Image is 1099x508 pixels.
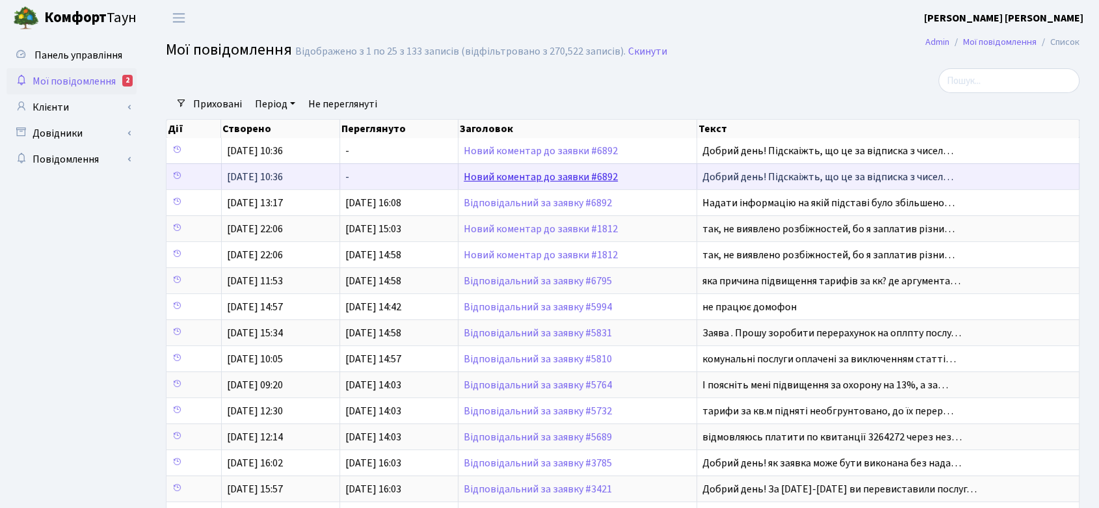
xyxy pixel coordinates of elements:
th: Заголовок [458,120,697,138]
span: відмовляюсь платити по квитанції 3264272 через нез… [702,430,962,444]
span: [DATE] 10:36 [227,144,283,158]
span: не працює домофон [702,300,797,314]
span: [DATE] 09:20 [227,378,283,392]
span: Мої повідомлення [166,38,292,61]
nav: breadcrumb [906,29,1099,56]
div: 2 [122,75,133,87]
span: [DATE] 14:57 [227,300,283,314]
a: Новий коментар до заявки #1812 [464,248,618,262]
span: [DATE] 12:14 [227,430,283,444]
span: [DATE] 14:58 [345,326,401,340]
span: Панель управління [34,48,122,62]
a: Клієнти [7,94,137,120]
span: [DATE] 16:08 [345,196,401,210]
a: Відповідальний за заявку #5689 [464,430,612,444]
span: [DATE] 14:57 [345,352,401,366]
b: Комфорт [44,7,107,28]
a: Повідомлення [7,146,137,172]
span: [DATE] 15:03 [345,222,401,236]
span: Добрий день! як заявка може бути виконана без нада… [702,456,961,470]
a: Відповідальний за заявку #5831 [464,326,612,340]
img: logo.png [13,5,39,31]
a: Новий коментар до заявки #6892 [464,170,618,184]
span: - [345,170,349,184]
a: Новий коментар до заявки #1812 [464,222,618,236]
a: Новий коментар до заявки #6892 [464,144,618,158]
a: Відповідальний за заявку #6795 [464,274,612,288]
span: Таун [44,7,137,29]
a: Відповідальний за заявку #3785 [464,456,612,470]
a: Не переглянуті [303,93,382,115]
th: Дії [166,120,221,138]
span: [DATE] 13:17 [227,196,283,210]
a: Admin [925,35,949,49]
span: Заява . Прошу зоробити перерахунок на оплпту послу… [702,326,961,340]
span: [DATE] 14:42 [345,300,401,314]
a: Відповідальний за заявку #3421 [464,482,612,496]
span: так, не виявлено розбіжностей, бо я заплатив різни… [702,248,955,262]
span: [DATE] 12:30 [227,404,283,418]
span: тарифи за кв.м підняті необгрунтовано, до їх перер… [702,404,953,418]
a: Мої повідомлення [963,35,1037,49]
a: [PERSON_NAME] [PERSON_NAME] [924,10,1083,26]
b: [PERSON_NAME] [PERSON_NAME] [924,11,1083,25]
a: Період [250,93,300,115]
span: [DATE] 16:03 [345,456,401,470]
li: Список [1037,35,1079,49]
span: Добрий день! Підскаіжть, що це за відписка з чисел… [702,144,953,158]
a: Довідники [7,120,137,146]
span: [DATE] 22:06 [227,248,283,262]
th: Переглянуто [340,120,458,138]
span: Добрий день! За [DATE]-[DATE] ви перевиставили послуг… [702,482,977,496]
span: [DATE] 14:03 [345,430,401,444]
span: [DATE] 10:36 [227,170,283,184]
a: Відповідальний за заявку #5810 [464,352,612,366]
a: Мої повідомлення2 [7,68,137,94]
span: І поясніть мені підвищення за охорону на 13%, а за… [702,378,948,392]
span: [DATE] 11:53 [227,274,283,288]
span: [DATE] 22:06 [227,222,283,236]
a: Панель управління [7,42,137,68]
span: - [345,144,349,158]
a: Відповідальний за заявку #5732 [464,404,612,418]
span: [DATE] 15:34 [227,326,283,340]
a: Відповідальний за заявку #5994 [464,300,612,314]
input: Пошук... [938,68,1079,93]
span: так, не виявлено розбіжностей, бо я заплатив різни… [702,222,955,236]
button: Переключити навігацію [163,7,195,29]
a: Приховані [188,93,247,115]
span: [DATE] 14:58 [345,248,401,262]
span: [DATE] 15:57 [227,482,283,496]
a: Відповідальний за заявку #5764 [464,378,612,392]
span: [DATE] 14:03 [345,378,401,392]
span: яка причина підвищення тарифів за кк? де аргумента… [702,274,960,288]
th: Текст [697,120,1079,138]
span: комунальні послуги оплачені за виключенням статті… [702,352,956,366]
span: [DATE] 16:03 [345,482,401,496]
span: Надати інформацію на якій підставі було збільшено… [702,196,955,210]
span: Добрий день! Підскаіжть, що це за відписка з чисел… [702,170,953,184]
span: Мої повідомлення [33,74,116,88]
th: Створено [221,120,339,138]
span: [DATE] 16:02 [227,456,283,470]
div: Відображено з 1 по 25 з 133 записів (відфільтровано з 270,522 записів). [295,46,626,58]
span: [DATE] 14:03 [345,404,401,418]
a: Відповідальний за заявку #6892 [464,196,612,210]
span: [DATE] 14:58 [345,274,401,288]
a: Скинути [628,46,667,58]
span: [DATE] 10:05 [227,352,283,366]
